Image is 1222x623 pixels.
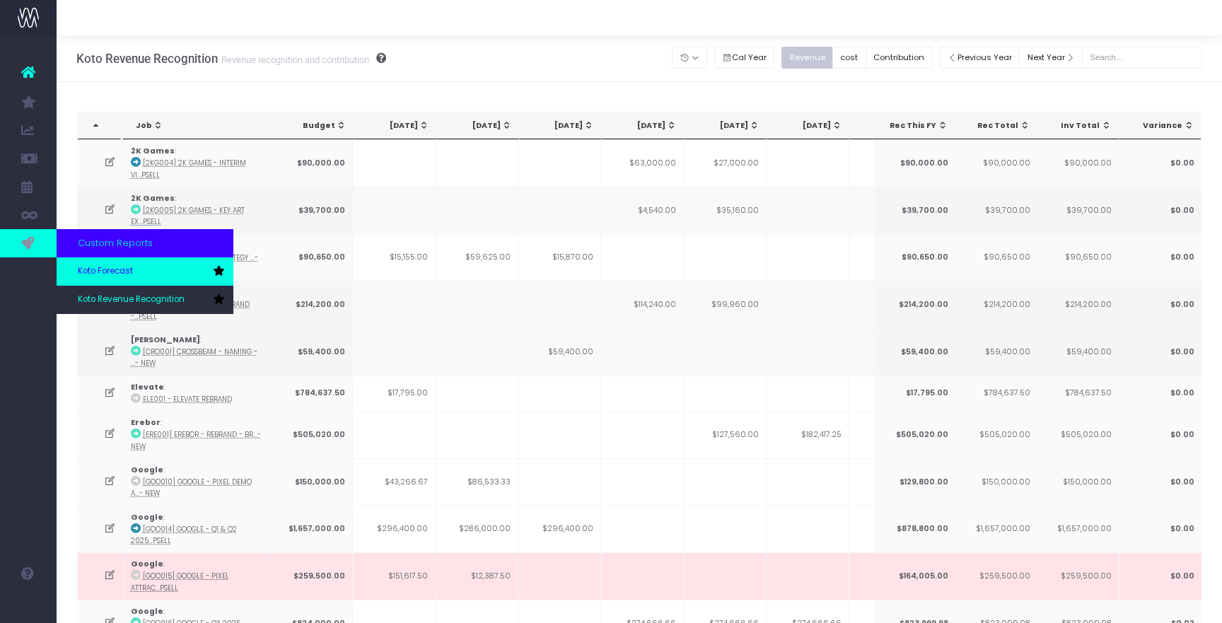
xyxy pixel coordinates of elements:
[124,139,270,187] td: :
[518,506,601,553] td: $296,400.00
[270,139,353,187] td: $90,000.00
[270,552,353,600] td: $259,500.00
[1119,112,1201,139] th: Variance: activate to sort column ascending
[1119,187,1201,234] td: $0.00
[436,552,518,600] td: $12,387.50
[1036,139,1119,187] td: $90,000.00
[436,458,518,506] td: $86,533.33
[353,458,436,506] td: $43,266.67
[767,112,850,139] th: Sep 25: activate to sort column ascending
[714,47,775,69] button: Cal Year
[131,525,237,545] abbr: [GOO014] Google - Q1 & Q2 2025 Gemini Design Retainer - Brand - Upsell
[781,47,833,69] button: Revenue
[955,375,1037,411] td: $784,637.50
[1036,234,1119,281] td: $90,650.00
[873,281,955,328] td: $214,200.00
[367,120,429,132] div: [DATE]
[270,234,353,281] td: $90,650.00
[684,411,767,458] td: $127,560.00
[863,120,925,132] div: [DATE]
[955,139,1037,187] td: $90,000.00
[849,411,932,458] td: $182,417.25
[218,52,369,66] small: Revenue recognition and contribution
[270,458,353,506] td: $150,000.00
[873,328,955,375] td: $59,400.00
[955,411,1037,458] td: $505,020.00
[354,112,437,139] th: Apr 25: activate to sort column ascending
[684,139,767,187] td: $27,000.00
[131,417,161,428] strong: Erebor
[873,112,956,139] th: Rec This FY: activate to sort column ascending
[955,506,1037,553] td: $1,657,000.00
[270,375,353,411] td: $784,637.50
[697,120,760,132] div: [DATE]
[270,281,353,328] td: $214,200.00
[601,139,684,187] td: $63,000.00
[873,552,955,600] td: $164,005.00
[1036,187,1119,234] td: $39,700.00
[78,293,185,306] span: Koto Revenue Recognition
[955,234,1037,281] td: $90,650.00
[873,458,955,506] td: $129,800.00
[124,187,270,234] td: :
[886,120,948,132] div: Rec This FY
[353,506,436,553] td: $296,400.00
[57,257,233,286] a: Koto Forecast
[520,112,603,139] th: Jun 25: activate to sort column ascending
[131,559,163,569] strong: Google
[272,112,354,139] th: Budget: activate to sort column ascending
[1036,411,1119,458] td: $505,020.00
[131,334,200,345] strong: [PERSON_NAME]
[1082,47,1202,69] input: Search...
[1036,506,1119,553] td: $1,657,000.00
[1049,120,1112,132] div: Inv Total
[1036,552,1119,600] td: $259,500.00
[873,187,955,234] td: $39,700.00
[955,187,1037,234] td: $39,700.00
[873,139,955,187] td: $90,000.00
[270,328,353,375] td: $59,400.00
[873,375,955,411] td: $17,795.00
[781,43,939,72] div: Small button group
[1131,120,1194,132] div: Variance
[615,120,677,132] div: [DATE]
[955,552,1037,600] td: $259,500.00
[767,411,849,458] td: $182,417.25
[124,552,270,600] td: :
[1036,375,1119,411] td: $784,637.50
[955,328,1037,375] td: $59,400.00
[533,120,595,132] div: [DATE]
[1119,411,1201,458] td: $0.00
[850,112,933,139] th: Oct 25: activate to sort column ascending
[131,430,261,450] abbr: [ERE001] Erebor - Rebrand - Brand - New
[143,395,232,404] abbr: ELE001 - Elevate Rebrand
[131,158,246,179] abbr: [2KG004] 2K Games - Interim Visual - Brand - Upsell
[832,47,866,69] button: cost
[940,47,1020,69] button: Previous Year
[968,120,1030,132] div: Rec Total
[684,187,767,234] td: $35,160.00
[270,506,353,553] td: $1,657,000.00
[284,120,347,132] div: Budget
[131,347,257,368] abbr: [CRO001] Crossbeam - Naming - Brand - New
[76,52,386,66] h3: Koto Revenue Recognition
[1119,281,1201,328] td: $0.00
[131,382,164,392] strong: Elevate
[866,47,933,69] button: Contribution
[518,234,601,281] td: $15,870.00
[955,281,1037,328] td: $214,200.00
[270,411,353,458] td: $505,020.00
[450,120,512,132] div: [DATE]
[1119,552,1201,600] td: $0.00
[684,281,767,328] td: $99,960.00
[124,411,270,458] td: :
[1119,506,1201,553] td: $0.00
[1119,458,1201,506] td: $0.00
[78,265,133,278] span: Koto Forecast
[436,234,518,281] td: $59,625.00
[131,571,229,592] abbr: [GOO015] Google - Pixel Attract Loops (H2-25) - Brand - Upsell
[78,112,121,139] th: : activate to sort column descending
[57,286,233,314] a: Koto Revenue Recognition
[131,606,163,617] strong: Google
[955,458,1037,506] td: $150,000.00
